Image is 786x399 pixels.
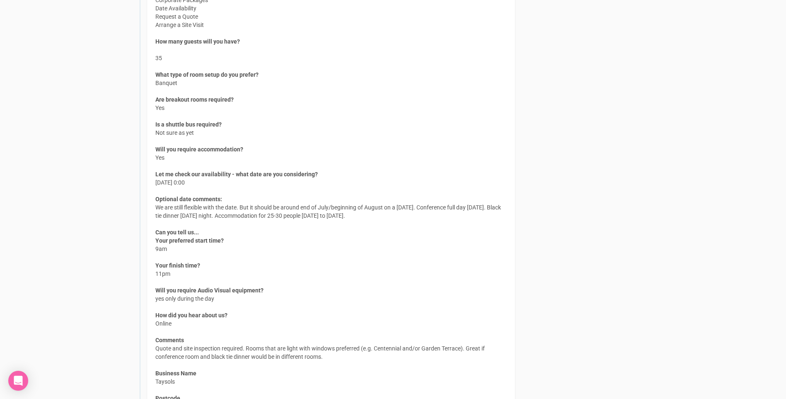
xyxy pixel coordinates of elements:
[155,262,200,269] strong: Your finish time?
[155,38,240,45] strong: How many guests will you have?
[155,71,259,87] span: Banquet
[155,236,224,253] span: 9am
[155,46,162,62] span: 35
[155,370,196,377] strong: Business Name
[155,120,222,137] span: Not sure as yet
[155,261,200,278] span: 11pm
[155,311,227,328] span: Online
[155,146,243,153] strong: Will you require accommodation?
[8,371,28,391] div: Open Intercom Messenger
[155,229,199,236] strong: Can you tell us...
[155,96,234,103] strong: Are breakout rooms required?
[155,312,227,319] strong: How did you hear about us?
[155,237,224,244] strong: Your preferred start time?
[155,171,318,178] strong: Let me check our availability - what date are you considering?
[155,286,264,303] span: yes only during the day
[155,121,222,128] strong: Is a shuttle bus required?
[155,196,222,202] strong: Optional date comments:
[155,95,234,112] span: Yes
[155,287,264,294] strong: Will you require Audio Visual equipment?
[155,337,184,343] strong: Comments
[155,71,259,78] strong: What type of room setup do you prefer?
[155,145,243,162] span: Yes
